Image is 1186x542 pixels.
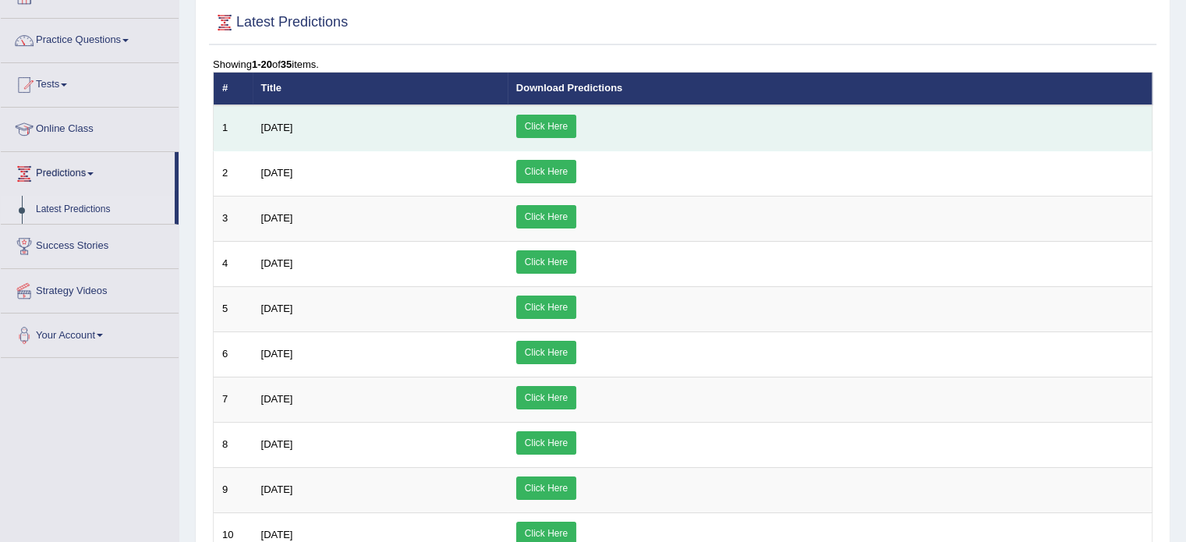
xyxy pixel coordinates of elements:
b: 1-20 [252,58,272,70]
td: 9 [214,467,253,512]
a: Click Here [516,431,576,455]
a: Click Here [516,250,576,274]
span: [DATE] [261,167,293,179]
a: Click Here [516,476,576,500]
th: Download Predictions [508,73,1152,105]
td: 5 [214,286,253,331]
a: Success Stories [1,225,179,264]
span: [DATE] [261,122,293,133]
td: 4 [214,241,253,286]
a: Practice Questions [1,19,179,58]
span: [DATE] [261,303,293,314]
a: Online Class [1,108,179,147]
b: 35 [281,58,292,70]
td: 8 [214,422,253,467]
a: Click Here [516,205,576,228]
span: [DATE] [261,438,293,450]
span: [DATE] [261,484,293,495]
span: [DATE] [261,529,293,540]
th: # [214,73,253,105]
h2: Latest Predictions [213,11,348,34]
a: Click Here [516,386,576,409]
td: 1 [214,105,253,151]
a: Strategy Videos [1,269,179,308]
a: Latest Predictions [29,196,175,224]
td: 6 [214,331,253,377]
td: 7 [214,377,253,422]
a: Predictions [1,152,175,191]
a: Click Here [516,341,576,364]
td: 2 [214,151,253,196]
a: Tests [1,63,179,102]
span: [DATE] [261,212,293,224]
td: 3 [214,196,253,241]
th: Title [253,73,508,105]
a: Click Here [516,160,576,183]
span: [DATE] [261,257,293,269]
a: Click Here [516,115,576,138]
a: Your Account [1,314,179,352]
span: [DATE] [261,393,293,405]
div: Showing of items. [213,57,1152,72]
span: [DATE] [261,348,293,360]
a: Click Here [516,296,576,319]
